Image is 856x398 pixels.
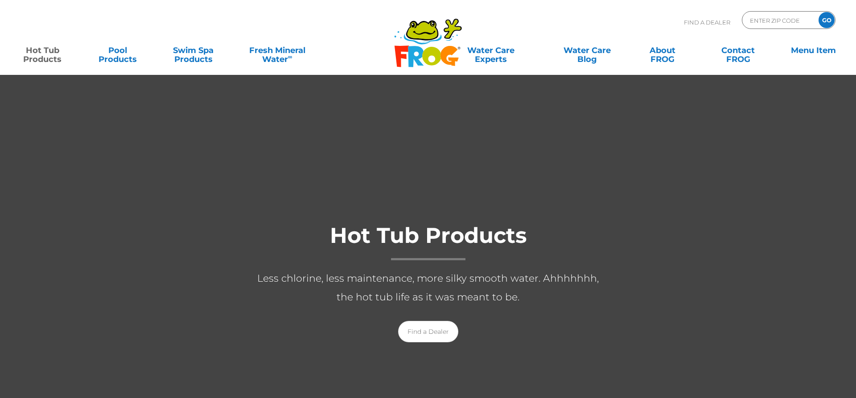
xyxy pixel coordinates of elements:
a: Fresh MineralWater∞ [235,41,319,59]
p: Less chlorine, less maintenance, more silky smooth water. Ahhhhhhh, the hot tub life as it was me... [250,269,606,307]
a: Hot TubProducts [9,41,76,59]
a: Menu Item [780,41,847,59]
p: Find A Dealer [684,11,730,33]
input: GO [819,12,835,28]
a: AboutFROG [629,41,696,59]
input: Zip Code Form [749,14,809,27]
h1: Hot Tub Products [250,224,606,260]
a: ContactFROG [704,41,771,59]
a: Swim SpaProducts [160,41,226,59]
a: Find a Dealer [398,321,458,342]
sup: ∞ [288,53,292,60]
a: PoolProducts [84,41,151,59]
a: Water CareBlog [554,41,621,59]
a: Water CareExperts [436,41,545,59]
